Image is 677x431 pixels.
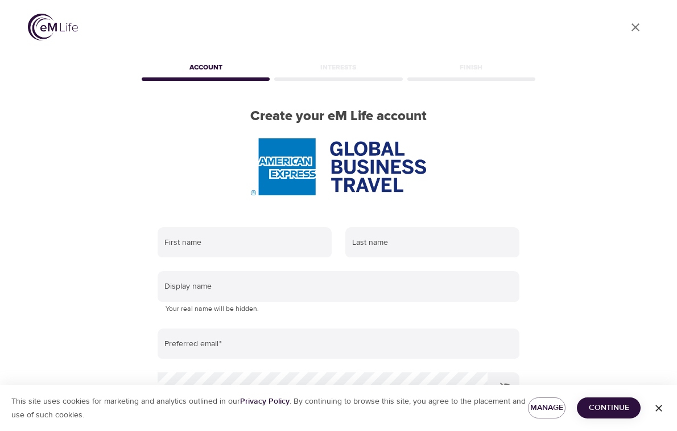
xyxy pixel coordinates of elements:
span: Manage [537,401,556,415]
span: Continue [586,401,631,415]
img: logo [28,14,78,40]
button: Continue [577,397,641,418]
h2: Create your eM Life account [139,108,538,125]
img: AmEx%20GBT%20logo.png [251,138,426,195]
a: Privacy Policy [240,396,290,407]
button: Manage [528,397,565,418]
p: Your real name will be hidden. [166,303,511,315]
a: close [622,14,649,41]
